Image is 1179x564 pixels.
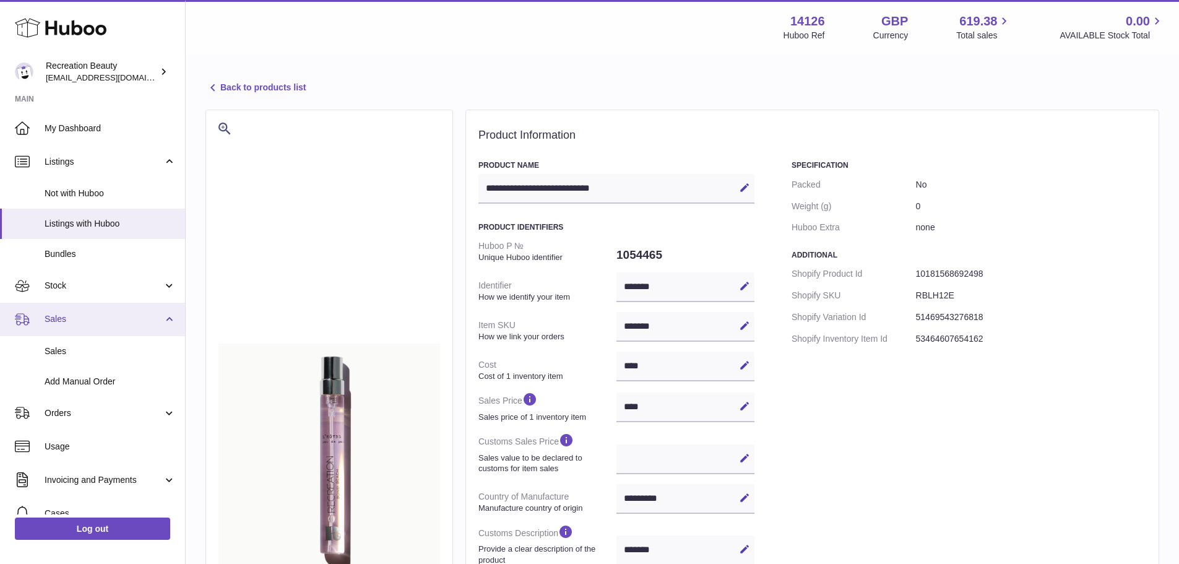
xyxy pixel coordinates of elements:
h3: Product Identifiers [478,222,754,232]
dd: 53464607654162 [916,328,1146,350]
dt: Customs Sales Price [478,427,616,479]
div: Huboo Ref [784,30,825,41]
h3: Additional [792,250,1146,260]
dt: Identifier [478,275,616,307]
dt: Shopify Product Id [792,263,916,285]
a: 619.38 Total sales [956,13,1011,41]
span: Sales [45,345,176,357]
span: My Dashboard [45,123,176,134]
dt: Shopify SKU [792,285,916,306]
span: Total sales [956,30,1011,41]
dd: No [916,174,1146,196]
span: AVAILABLE Stock Total [1060,30,1164,41]
dt: Shopify Inventory Item Id [792,328,916,350]
strong: Sales price of 1 inventory item [478,412,613,423]
dt: Cost [478,354,616,386]
strong: How we identify your item [478,292,613,303]
span: Invoicing and Payments [45,474,163,486]
h2: Product Information [478,129,1146,142]
span: 0.00 [1126,13,1150,30]
span: [EMAIL_ADDRESS][DOMAIN_NAME] [46,72,182,82]
a: Log out [15,518,170,540]
strong: 14126 [790,13,825,30]
a: Back to products list [205,80,306,95]
a: 0.00 AVAILABLE Stock Total [1060,13,1164,41]
span: Add Manual Order [45,376,176,388]
dd: 1054465 [616,242,754,268]
dt: Shopify Variation Id [792,306,916,328]
strong: Unique Huboo identifier [478,252,613,263]
img: internalAdmin-14126@internal.huboo.com [15,63,33,81]
dt: Packed [792,174,916,196]
dt: Country of Manufacture [478,486,616,518]
dd: none [916,217,1146,238]
dd: RBLH12E [916,285,1146,306]
dt: Weight (g) [792,196,916,217]
div: Currency [873,30,909,41]
span: 619.38 [959,13,997,30]
span: Sales [45,313,163,325]
h3: Product Name [478,160,754,170]
dt: Huboo P № [478,235,616,267]
h3: Specification [792,160,1146,170]
dd: 0 [916,196,1146,217]
span: Orders [45,407,163,419]
span: Listings with Huboo [45,218,176,230]
strong: How we link your orders [478,331,613,342]
dt: Huboo Extra [792,217,916,238]
dt: Item SKU [478,315,616,347]
span: Not with Huboo [45,188,176,199]
strong: Manufacture country of origin [478,503,613,514]
span: Bundles [45,248,176,260]
dt: Sales Price [478,386,616,427]
span: Stock [45,280,163,292]
strong: Cost of 1 inventory item [478,371,613,382]
dd: 10181568692498 [916,263,1146,285]
div: Recreation Beauty [46,60,157,84]
span: Usage [45,441,176,453]
span: Listings [45,156,163,168]
strong: Sales value to be declared to customs for item sales [478,453,613,474]
dd: 51469543276818 [916,306,1146,328]
span: Cases [45,508,176,519]
strong: GBP [881,13,908,30]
